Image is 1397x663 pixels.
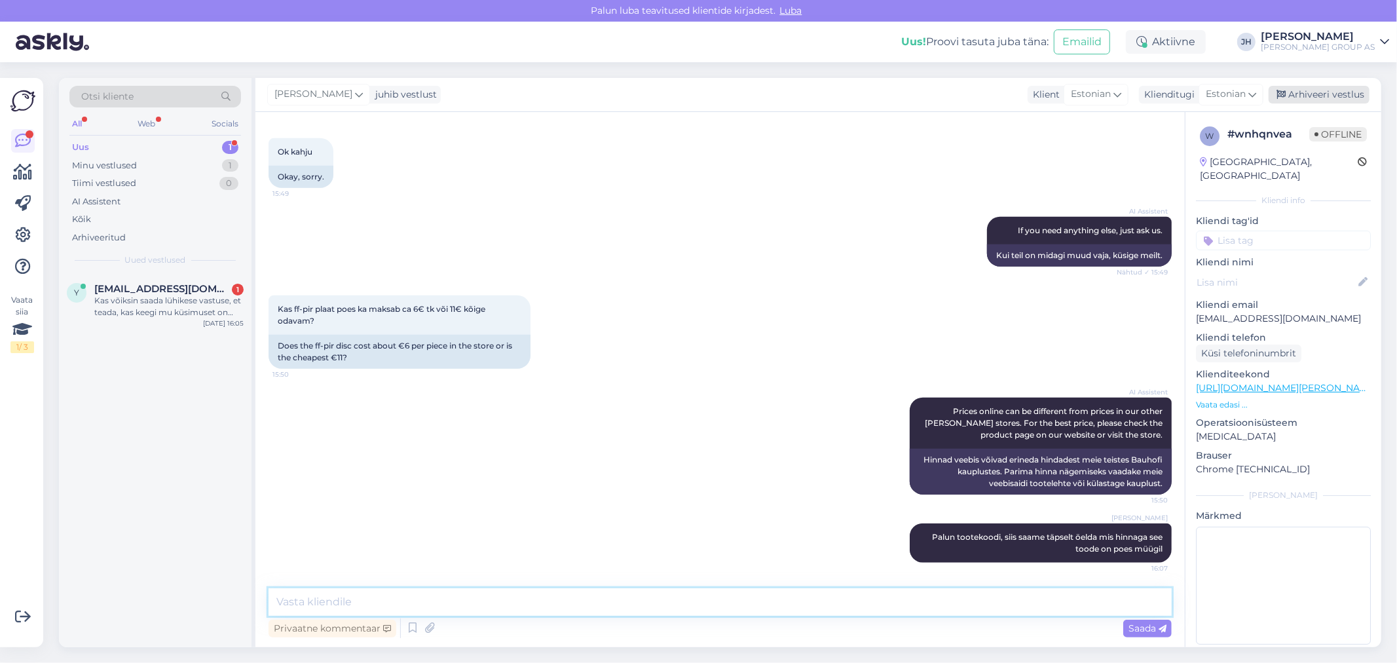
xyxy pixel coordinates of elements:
[1261,31,1389,52] a: [PERSON_NAME][PERSON_NAME] GROUP AS
[69,115,84,132] div: All
[1071,87,1111,102] span: Estonian
[1111,513,1168,523] span: [PERSON_NAME]
[136,115,158,132] div: Web
[901,35,926,48] b: Uus!
[269,335,531,369] div: Does the ff-pir disc cost about €6 per piece in the store or is the cheapest €11?
[1206,131,1214,141] span: w
[1018,225,1163,235] span: If you need anything else, just ask us.
[1196,449,1371,463] p: Brauser
[1196,368,1371,381] p: Klienditeekond
[1197,275,1356,290] input: Lisa nimi
[1200,155,1358,183] div: [GEOGRAPHIC_DATA], [GEOGRAPHIC_DATA]
[269,166,333,188] div: Okay, sorry.
[987,244,1172,267] div: Kui teil on midagi muud vaja, küsige meilt.
[1196,463,1371,476] p: Chrome [TECHNICAL_ID]
[1196,430,1371,444] p: [MEDICAL_DATA]
[232,284,244,295] div: 1
[1309,127,1367,142] span: Offline
[1139,88,1195,102] div: Klienditugi
[1269,86,1369,104] div: Arhiveeri vestlus
[1054,29,1110,54] button: Emailid
[72,159,137,172] div: Minu vestlused
[81,90,134,104] span: Otsi kliente
[209,115,241,132] div: Socials
[222,159,238,172] div: 1
[272,189,322,199] span: 15:49
[72,195,121,208] div: AI Assistent
[222,141,238,154] div: 1
[269,620,396,637] div: Privaatne kommentaar
[1119,495,1168,505] span: 15:50
[1119,387,1168,397] span: AI Assistent
[1206,87,1246,102] span: Estonian
[1196,416,1371,430] p: Operatsioonisüsteem
[1196,195,1371,206] div: Kliendi info
[1261,42,1375,52] div: [PERSON_NAME] GROUP AS
[1237,33,1256,51] div: JH
[1261,31,1375,42] div: [PERSON_NAME]
[72,177,136,190] div: Tiimi vestlused
[1196,509,1371,523] p: Märkmed
[74,288,79,297] span: y
[925,406,1164,440] span: Prices online can be different from prices in our other [PERSON_NAME] stores. For the best price,...
[94,295,244,318] div: Kas võiksin saada lühikese vastuse, et teada, kas keegi mu küsimuset on näinud?
[72,213,91,226] div: Kõik
[1196,345,1301,362] div: Küsi telefoninumbrit
[1028,88,1060,102] div: Klient
[1196,331,1371,345] p: Kliendi telefon
[125,254,186,266] span: Uued vestlused
[278,147,312,157] span: Ok kahju
[901,34,1049,50] div: Proovi tasuta juba täna:
[10,294,34,353] div: Vaata siia
[1196,214,1371,228] p: Kliendi tag'id
[910,449,1172,495] div: Hinnad veebis võivad erineda hindadest meie teistes Bauhofi kauplustes. Parima hinna nägemiseks v...
[72,231,126,244] div: Arhiveeritud
[1196,489,1371,501] div: [PERSON_NAME]
[272,369,322,379] span: 15:50
[1227,126,1309,142] div: # wnhqnvea
[1126,30,1206,54] div: Aktiivne
[72,141,89,154] div: Uus
[932,532,1164,554] span: Palun tootekoodi, siis saame täpselt öelda mis hinnaga see toode on poes müügil
[1117,267,1168,277] span: Nähtud ✓ 15:49
[219,177,238,190] div: 0
[1128,622,1166,634] span: Saada
[10,341,34,353] div: 1 / 3
[274,87,352,102] span: [PERSON_NAME]
[370,88,437,102] div: juhib vestlust
[776,5,806,16] span: Luba
[1119,206,1168,216] span: AI Assistent
[94,283,231,295] span: ylisettekaljuste@gmail.com
[278,304,487,326] span: Kas ff-pir plaat poes ka maksab ca 6€ tk või 11€ kõige odavam?
[1196,312,1371,326] p: [EMAIL_ADDRESS][DOMAIN_NAME]
[1196,399,1371,411] p: Vaata edasi ...
[1119,563,1168,573] span: 16:07
[1196,298,1371,312] p: Kliendi email
[203,318,244,328] div: [DATE] 16:05
[1196,256,1371,269] p: Kliendi nimi
[1196,231,1371,250] input: Lisa tag
[10,88,35,113] img: Askly Logo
